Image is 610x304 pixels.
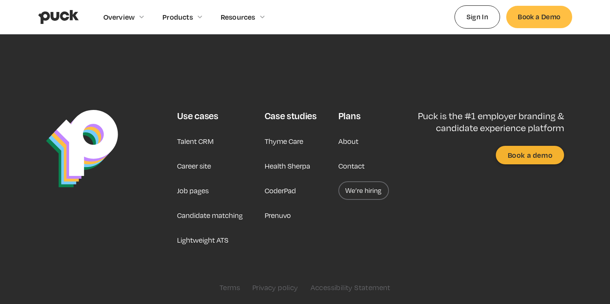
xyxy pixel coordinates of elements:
div: Products [162,13,193,21]
a: We’re hiring [338,181,389,200]
p: Puck is the #1 employer branding & candidate experience platform [397,110,564,133]
a: Prenuvo [265,206,291,225]
div: Plans [338,110,360,122]
a: Accessibility Statement [311,283,390,292]
a: Career site [177,157,211,175]
a: Job pages [177,181,209,200]
img: Puck Logo [46,110,118,187]
a: Talent CRM [177,132,214,150]
div: Case studies [265,110,317,122]
a: Privacy policy [252,283,298,292]
a: Contact [338,157,365,175]
a: CoderPad [265,181,296,200]
a: Sign In [455,5,500,28]
a: Terms [220,283,240,292]
a: Book a demo [496,146,564,164]
div: Resources [221,13,255,21]
div: Overview [103,13,135,21]
a: Thyme Care [265,132,303,150]
div: Use cases [177,110,218,122]
a: Book a Demo [506,6,572,28]
a: About [338,132,358,150]
a: Lightweight ATS [177,231,228,249]
a: Candidate matching [177,206,243,225]
a: Health Sherpa [265,157,310,175]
